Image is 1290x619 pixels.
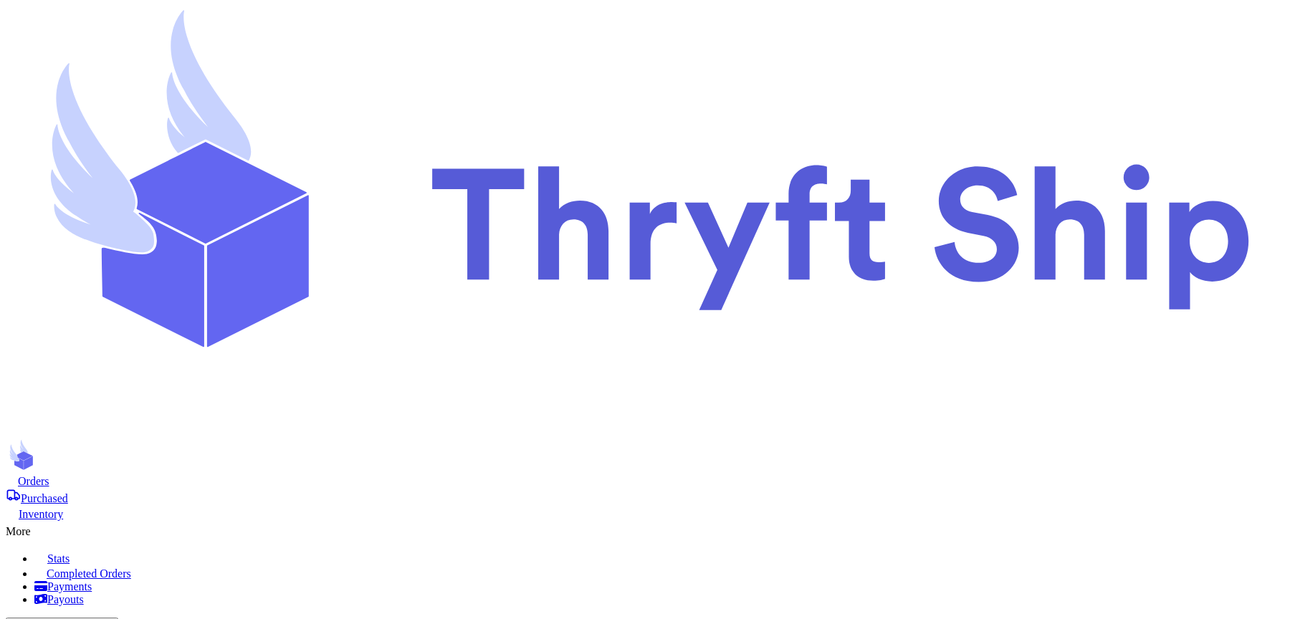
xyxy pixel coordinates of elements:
span: Completed Orders [47,567,131,580]
span: Payments [47,580,92,592]
span: Orders [18,475,49,487]
a: Payments [34,580,1284,593]
a: Payouts [34,593,1284,606]
span: Stats [47,552,70,565]
span: Payouts [47,593,84,605]
a: Stats [34,550,1284,565]
a: Inventory [6,505,1284,521]
a: Purchased [6,488,1284,505]
div: More [6,521,1284,538]
span: Inventory [19,508,63,520]
span: Purchased [21,492,68,504]
a: Orders [6,474,1284,488]
a: Completed Orders [34,565,1284,580]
